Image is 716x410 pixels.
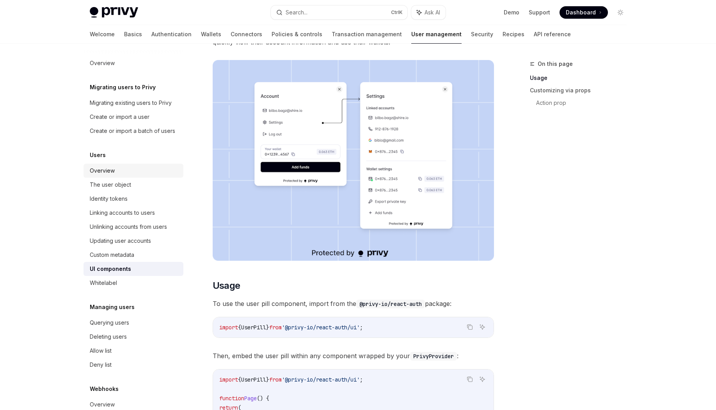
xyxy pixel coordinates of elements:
[538,59,573,69] span: On this page
[360,376,363,383] span: ;
[530,72,633,84] a: Usage
[360,324,363,331] span: ;
[213,350,494,361] span: Then, embed the user pill within any component wrapped by your :
[90,318,129,327] div: Querying users
[213,298,494,309] span: To use the user pill component, import from the package:
[84,206,183,220] a: Linking accounts to users
[266,376,269,383] span: }
[244,395,257,402] span: Page
[503,25,524,44] a: Recipes
[282,324,360,331] span: '@privy-io/react-auth/ui'
[90,83,156,92] h5: Migrating users to Privy
[90,384,119,394] h5: Webhooks
[90,7,138,18] img: light logo
[84,124,183,138] a: Create or import a batch of users
[84,220,183,234] a: Unlinking accounts from users
[84,344,183,358] a: Allow list
[534,25,571,44] a: API reference
[151,25,192,44] a: Authentication
[90,302,135,312] h5: Managing users
[471,25,493,44] a: Security
[425,9,440,16] span: Ask AI
[84,110,183,124] a: Create or import a user
[201,25,221,44] a: Wallets
[84,276,183,290] a: Whitelabel
[84,316,183,330] a: Querying users
[219,324,238,331] span: import
[90,208,155,217] div: Linking accounts to users
[529,9,550,16] a: Support
[241,376,266,383] span: UserPill
[90,346,112,355] div: Allow list
[84,56,183,70] a: Overview
[241,324,266,331] span: UserPill
[465,374,475,384] button: Copy the contents from the code block
[530,84,633,97] a: Customizing via props
[90,278,117,288] div: Whitelabel
[90,194,128,203] div: Identity tokens
[90,180,131,189] div: The user object
[536,97,633,109] a: Action prop
[84,248,183,262] a: Custom metadata
[504,9,519,16] a: Demo
[124,25,142,44] a: Basics
[90,126,175,136] div: Create or import a batch of users
[257,395,269,402] span: () {
[477,374,487,384] button: Ask AI
[84,330,183,344] a: Deleting users
[84,164,183,178] a: Overview
[269,376,282,383] span: from
[90,222,167,232] div: Unlinking accounts from users
[90,236,151,246] div: Updating user accounts
[465,322,475,332] button: Copy the contents from the code block
[213,60,494,261] img: images/Userpill2.png
[90,150,106,160] h5: Users
[286,8,307,17] div: Search...
[90,360,112,369] div: Deny list
[219,395,244,402] span: function
[90,250,134,260] div: Custom metadata
[90,98,172,108] div: Migrating existing users to Privy
[271,5,407,19] button: Search...CtrlK
[90,112,149,122] div: Create or import a user
[231,25,262,44] a: Connectors
[566,9,596,16] span: Dashboard
[90,332,127,341] div: Deleting users
[560,6,608,19] a: Dashboard
[410,352,457,361] code: PrivyProvider
[84,234,183,248] a: Updating user accounts
[411,5,446,19] button: Ask AI
[477,322,487,332] button: Ask AI
[269,324,282,331] span: from
[84,262,183,276] a: UI components
[266,324,269,331] span: }
[238,376,241,383] span: {
[84,192,183,206] a: Identity tokens
[219,376,238,383] span: import
[282,376,360,383] span: '@privy-io/react-auth/ui'
[332,25,402,44] a: Transaction management
[411,25,462,44] a: User management
[84,96,183,110] a: Migrating existing users to Privy
[90,25,115,44] a: Welcome
[272,25,322,44] a: Policies & controls
[391,9,403,16] span: Ctrl K
[84,358,183,372] a: Deny list
[90,58,115,68] div: Overview
[84,178,183,192] a: The user object
[90,166,115,175] div: Overview
[90,264,131,274] div: UI components
[238,324,241,331] span: {
[356,300,425,308] code: @privy-io/react-auth
[614,6,627,19] button: Toggle dark mode
[213,279,240,292] span: Usage
[90,400,115,409] div: Overview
